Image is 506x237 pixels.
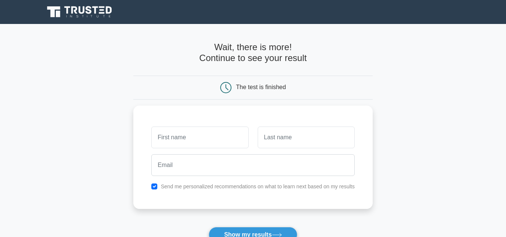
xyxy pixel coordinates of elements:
[133,42,373,64] h4: Wait, there is more! Continue to see your result
[161,183,355,189] label: Send me personalized recommendations on what to learn next based on my results
[151,127,248,148] input: First name
[258,127,355,148] input: Last name
[151,154,355,176] input: Email
[236,84,286,90] div: The test is finished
